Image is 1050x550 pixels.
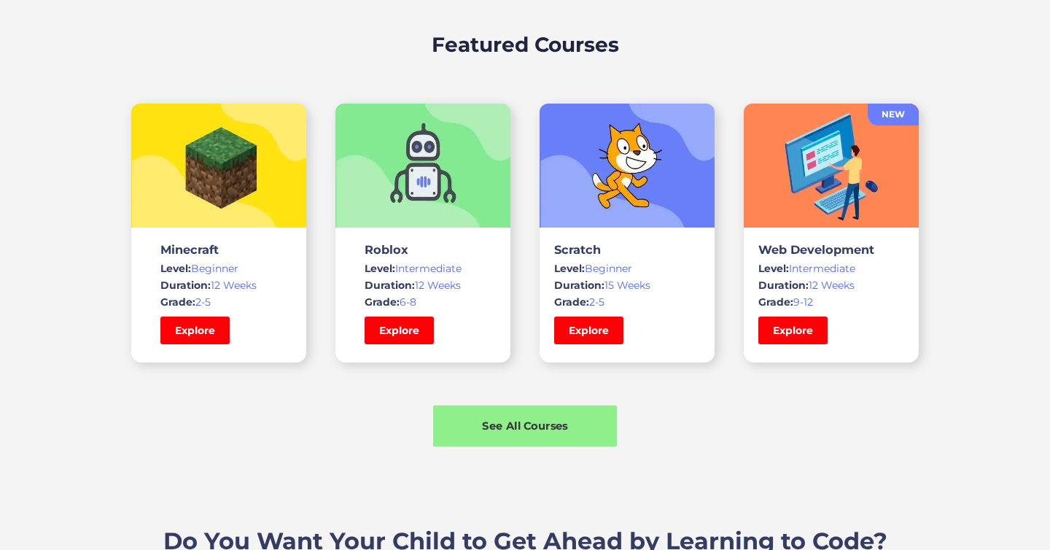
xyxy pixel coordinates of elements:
[758,262,789,275] span: Level:
[365,242,481,257] h3: Roblox
[365,317,434,344] a: Explore
[160,317,230,344] a: Explore
[160,242,277,257] h3: Minecraft
[554,262,585,275] span: Level:
[365,278,481,293] div: 12 Weeks
[160,262,191,275] span: Level:
[397,295,400,309] span: :
[365,295,397,309] span: Grade
[365,279,415,292] span: Duration:
[868,107,919,122] div: NEW
[758,279,809,292] span: Duration:
[758,261,904,276] div: Intermediate
[758,242,904,257] h3: Web Development
[758,295,793,309] span: Grade:
[554,279,604,292] span: Duration:
[554,261,700,276] div: Beginner
[554,317,623,344] a: Explore
[160,295,195,309] span: Grade:
[160,279,211,292] span: Duration:
[758,295,904,309] div: 9-12
[365,262,395,275] span: Level:
[365,295,481,309] div: 6-8
[433,406,617,447] a: See All Courses
[554,295,700,309] div: 2-5
[160,261,277,276] div: Beginner
[433,418,617,433] div: See All Courses
[160,278,277,293] div: 12 Weeks
[554,278,700,293] div: 15 Weeks
[160,295,277,309] div: 2-5
[868,104,919,125] a: NEW
[554,242,700,257] h3: Scratch
[554,295,589,309] span: Grade:
[432,29,619,60] h2: Featured Courses
[758,278,904,293] div: 12 Weeks
[758,317,828,344] a: Explore
[365,261,481,276] div: Intermediate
